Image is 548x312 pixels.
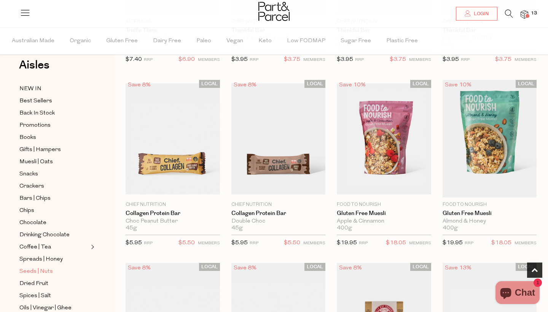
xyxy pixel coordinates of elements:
[337,80,368,90] div: Save 10%
[515,241,537,245] small: MEMBERS
[386,28,418,54] span: Plastic Free
[337,57,353,62] span: $3.95
[529,10,539,17] span: 13
[287,28,325,54] span: Low FODMAP
[19,133,89,142] a: Books
[19,255,63,264] span: Spreads | Honey
[337,263,364,273] div: Save 8%
[198,241,220,245] small: MEMBERS
[337,210,431,217] a: Gluten Free Muesli
[443,201,537,208] p: Food to Nourish
[126,80,153,90] div: Save 8%
[231,240,248,246] span: $5.95
[465,241,473,245] small: RRP
[178,238,195,248] span: $5.50
[258,28,272,54] span: Keto
[337,83,431,194] img: Gluten Free Muesli
[19,194,89,203] a: Bars | Chips
[472,11,489,17] span: Login
[126,83,220,194] img: Collagen Protein Bar
[19,109,55,118] span: Back In Stock
[19,291,89,301] a: Spices | Salt
[19,206,34,215] span: Chips
[199,263,220,271] span: LOCAL
[341,28,371,54] span: Sugar Free
[19,291,51,301] span: Spices | Salt
[19,57,49,73] span: Aisles
[70,28,91,54] span: Organic
[231,201,326,208] p: Chief Nutrition
[12,28,54,54] span: Australian Made
[250,58,258,62] small: RRP
[126,218,220,225] div: Choc Peanut Butter
[443,225,458,232] span: 400g
[250,241,258,245] small: RRP
[19,182,44,191] span: Crackers
[231,218,326,225] div: Double Choc
[19,255,89,264] a: Spreads | Honey
[19,267,89,276] a: Seeds | Nuts
[19,84,89,94] a: NEW IN
[491,238,511,248] span: $18.05
[461,58,470,62] small: RRP
[126,225,137,232] span: 45g
[337,225,352,232] span: 400g
[19,230,89,240] a: Drinking Chocolate
[231,263,259,273] div: Save 8%
[19,96,89,106] a: Best Sellers
[19,243,51,252] span: Coffee | Tea
[231,80,259,90] div: Save 8%
[196,28,211,54] span: Paleo
[410,80,431,88] span: LOCAL
[495,55,511,65] span: $3.75
[144,58,153,62] small: RRP
[19,194,51,203] span: Bars | Chips
[386,238,406,248] span: $18.05
[304,80,325,88] span: LOCAL
[126,201,220,208] p: Chief Nutrition
[144,241,153,245] small: RRP
[126,57,142,62] span: $7.40
[199,80,220,88] span: LOCAL
[443,210,537,217] a: Gluten Free Muesli
[19,157,89,167] a: Muesli | Oats
[390,55,406,65] span: $3.75
[443,218,537,225] div: Almond & Honey
[443,80,474,90] div: Save 10%
[516,263,537,271] span: LOCAL
[19,133,36,142] span: Books
[19,206,89,215] a: Chips
[126,210,220,217] a: Collagen Protein Bar
[304,263,325,271] span: LOCAL
[359,241,368,245] small: RRP
[231,83,326,194] img: Collagen Protein Bar
[19,267,53,276] span: Seeds | Nuts
[515,58,537,62] small: MEMBERS
[443,263,474,273] div: Save 13%
[443,240,463,246] span: $19.95
[337,218,431,225] div: Apple & Cinnamon
[337,201,431,208] p: Food to Nourish
[126,263,153,273] div: Save 8%
[19,108,89,118] a: Back In Stock
[198,58,220,62] small: MEMBERS
[516,80,537,88] span: LOCAL
[303,58,325,62] small: MEMBERS
[409,58,431,62] small: MEMBERS
[19,279,89,288] a: Dried Fruit
[443,57,459,62] span: $3.95
[231,57,248,62] span: $3.95
[178,55,195,65] span: $6.90
[19,169,89,179] a: Snacks
[19,59,49,78] a: Aisles
[493,281,542,306] inbox-online-store-chat: Shopify online store chat
[19,181,89,191] a: Crackers
[19,121,51,130] span: Promotions
[19,170,38,179] span: Snacks
[284,238,300,248] span: $5.50
[19,84,41,94] span: NEW IN
[19,121,89,130] a: Promotions
[89,242,94,252] button: Expand/Collapse Coffee | Tea
[106,28,138,54] span: Gluten Free
[126,240,142,246] span: $5.95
